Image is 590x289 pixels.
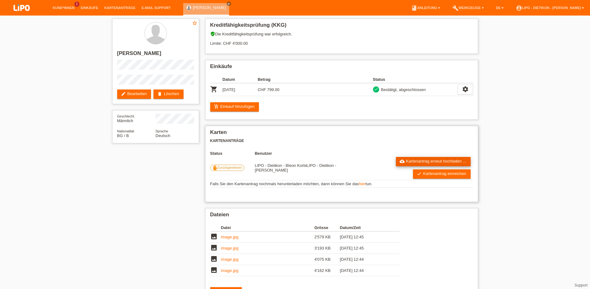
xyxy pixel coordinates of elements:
div: Männlich [117,114,156,123]
td: [DATE] 12:45 [340,243,391,254]
a: buildWerkzeuge ▾ [449,6,487,10]
a: cloud_uploadKartenantrag erneut hochladen ... [396,157,471,166]
h2: Einkäufe [210,63,473,73]
span: 1 [74,2,79,7]
a: checkKartenantrag einreichen [413,169,471,179]
i: front_hand [212,165,217,170]
a: account_circleLIPO - Dietikon - [PERSON_NAME] ▾ [513,6,587,10]
i: build [452,5,459,11]
td: 2'579 KB [314,232,340,243]
div: Die Kreditfähigkeitsprüfung war erfolgreich. Limite: CHF 4'000.00 [210,31,473,50]
a: hier [359,181,366,186]
td: [DATE] 12:44 [340,265,391,276]
td: 4'075 KB [314,254,340,265]
a: image.jpg [221,235,238,239]
i: add_shopping_cart [214,104,219,109]
i: image [210,233,218,240]
th: Status [210,151,255,156]
th: Datum/Zeit [340,224,391,232]
a: DE ▾ [493,6,507,10]
a: star_border [192,20,197,27]
td: [DATE] 12:44 [340,254,391,265]
a: Kund*innen [50,6,78,10]
th: Benutzer [255,151,360,156]
a: image.jpg [221,268,238,273]
div: Bestätigt, abgeschlossen [379,86,426,93]
span: Nationalität [117,129,134,133]
a: LIPO pay [6,13,37,17]
span: Deutsch [156,133,171,138]
a: bookAnleitung ▾ [408,6,443,10]
span: Geschlecht [117,114,134,118]
i: verified_user [210,31,215,36]
i: edit [121,91,126,96]
h2: Kreditfähigkeitsprüfung (KKG) [210,22,473,31]
i: settings [462,86,469,93]
span: 15.08.2025 [255,163,307,168]
th: Datei [221,224,314,232]
i: cloud_upload [400,159,405,164]
h2: [PERSON_NAME] [117,50,194,60]
a: Kartenanträge [101,6,139,10]
td: CHF 799.00 [258,83,293,96]
td: Falls Sie den Kartenantrag nochmals herunterladen möchten, dann können Sie das tun. [210,180,473,188]
a: close [227,2,231,6]
a: Support [574,283,588,287]
h2: Karten [210,129,473,139]
td: [DATE] [223,83,258,96]
th: Betrag [258,76,293,83]
i: image [210,244,218,251]
h2: Dateien [210,212,473,221]
i: image [210,266,218,274]
i: star_border [192,20,197,26]
a: [PERSON_NAME] [193,5,226,10]
span: Zurückgewiesen [217,166,242,169]
i: POSP00026168 [210,85,218,93]
span: Sprache [156,129,168,133]
i: close [227,2,230,5]
a: deleteLöschen [153,89,183,99]
i: account_circle [516,5,522,11]
a: image.jpg [221,257,238,262]
th: Status [373,76,458,83]
a: E-Mail Support [139,6,174,10]
i: image [210,255,218,263]
td: 3'193 KB [314,243,340,254]
a: editBearbeiten [117,89,151,99]
a: image.jpg [221,246,238,250]
th: Datum [223,76,258,83]
h3: Kartenanträge [210,139,473,143]
i: check [417,171,422,176]
i: check [374,87,378,91]
td: 4'162 KB [314,265,340,276]
i: book [411,5,417,11]
span: Bulgarien / B / 27.04.2018 [117,133,129,138]
span: 19.08.2025 [255,163,336,172]
td: [DATE] 12:45 [340,232,391,243]
i: delete [157,91,162,96]
a: add_shopping_cartEinkauf hinzufügen [210,102,259,112]
th: Grösse [314,224,340,232]
a: Einkäufe [78,6,101,10]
